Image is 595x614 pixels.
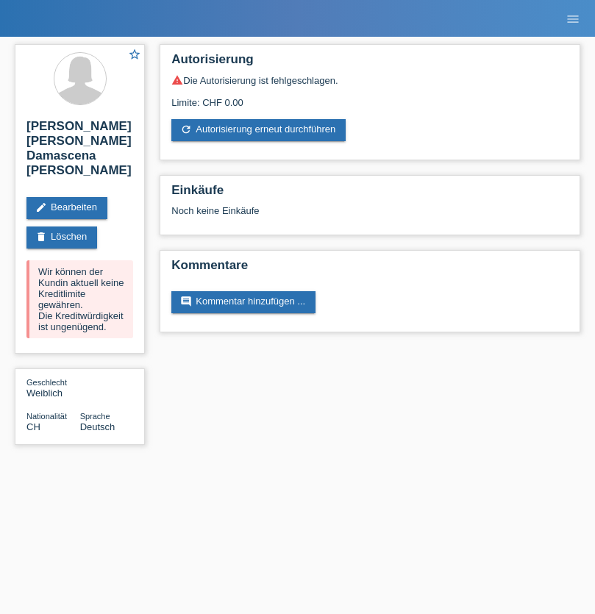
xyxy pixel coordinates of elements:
span: Deutsch [80,421,115,432]
span: Geschlecht [26,378,67,387]
div: Wir können der Kundin aktuell keine Kreditlimite gewähren. Die Kreditwürdigkeit ist ungenügend. [26,260,133,338]
i: edit [35,201,47,213]
a: editBearbeiten [26,197,107,219]
a: refreshAutorisierung erneut durchführen [171,119,346,141]
div: Limite: CHF 0.00 [171,86,569,108]
i: refresh [180,124,192,135]
h2: Einkäufe [171,183,569,205]
a: deleteLöschen [26,226,97,249]
i: warning [171,74,183,86]
span: Schweiz [26,421,40,432]
i: comment [180,296,192,307]
a: commentKommentar hinzufügen ... [171,291,316,313]
div: Die Autorisierung ist fehlgeschlagen. [171,74,569,86]
h2: [PERSON_NAME] [PERSON_NAME] Damascena [PERSON_NAME] [26,119,133,185]
i: star_border [128,48,141,61]
span: Sprache [80,412,110,421]
div: Noch keine Einkäufe [171,205,569,227]
i: menu [566,12,580,26]
div: Weiblich [26,376,80,399]
a: menu [558,14,588,23]
h2: Autorisierung [171,52,569,74]
a: star_border [128,48,141,63]
i: delete [35,231,47,243]
span: Nationalität [26,412,67,421]
h2: Kommentare [171,258,569,280]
